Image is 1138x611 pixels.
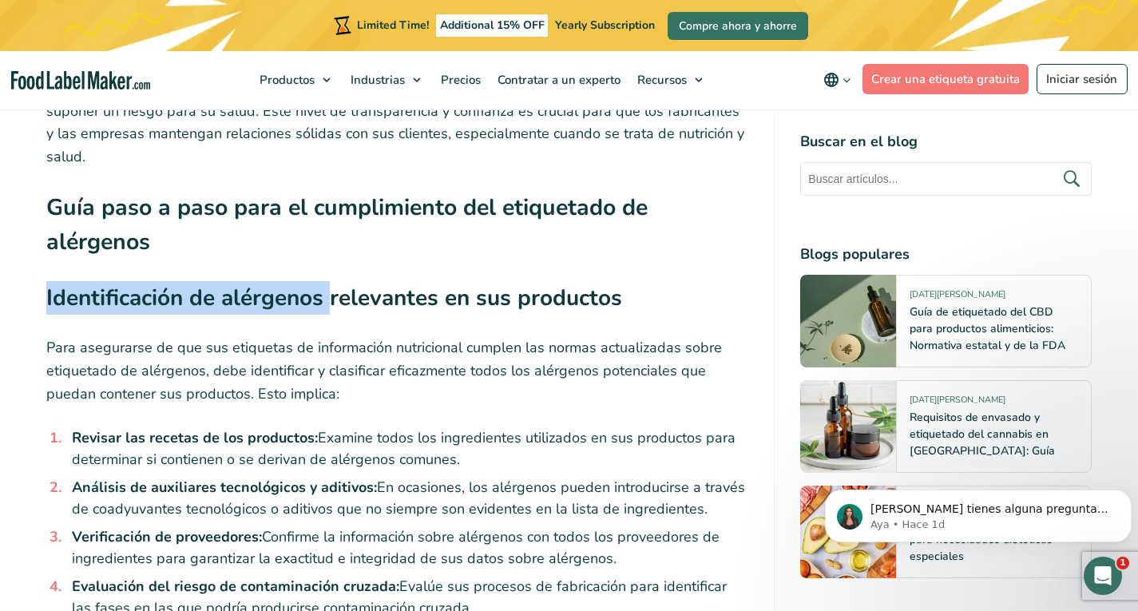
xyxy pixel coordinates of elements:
span: [DATE][PERSON_NAME] [910,394,1005,412]
li: Confirme la información sobre alérgenos con todos los proveedores de ingredientes para garantizar... [65,526,749,569]
a: Requisitos de envasado y etiquetado del cannabis en [GEOGRAPHIC_DATA]: Guía [910,410,1055,458]
strong: Identificación de alérgenos relevantes en sus productos [46,283,622,313]
a: Iniciar sesión [1037,64,1128,94]
span: Precios [436,72,482,88]
a: Industrias [343,51,429,109]
iframe: Intercom live chat [1084,557,1122,595]
a: Precios [433,51,486,109]
strong: Evaluación del riesgo de contaminación cruzada: [72,577,399,596]
span: Contratar a un experto [493,72,622,88]
a: Crear una etiqueta gratuita [862,64,1029,94]
strong: Revisar las recetas de los productos: [72,428,318,447]
h4: Buscar en el blog [800,131,1092,153]
a: Compre ahora y ahorre [668,12,808,40]
input: Buscar artículos... [800,162,1092,196]
li: Examine todos los ingredientes utilizados en sus productos para determinar si contienen o se deri... [65,427,749,470]
span: Industrias [346,72,406,88]
li: En ocasiones, los alérgenos pueden introducirse a través de coadyuvantes tecnológicos o aditivos ... [65,477,749,520]
span: Additional 15% OFF [436,14,549,37]
a: Contratar a un experto [490,51,625,109]
a: Productos [252,51,339,109]
span: Productos [255,72,316,88]
strong: Guía paso a paso para el cumplimiento del etiquetado de alérgenos [46,192,648,257]
span: Recursos [632,72,688,88]
iframe: Intercom notifications mensaje [819,456,1138,568]
p: Para asegurarse de que sus etiquetas de información nutricional cumplen las normas actualizadas s... [46,336,749,405]
span: [DATE][PERSON_NAME] [910,288,1005,307]
span: 1 [1116,557,1129,569]
a: Guía de etiquetado del CBD para productos alimenticios: Normativa estatal y de la FDA [910,304,1065,353]
strong: Análisis de auxiliares tecnológicos y aditivos: [72,478,377,497]
a: Recursos [629,51,711,109]
span: Limited Time! [357,18,429,33]
h4: Blogs populares [800,244,1092,265]
strong: Verificación de proveedores: [72,527,262,546]
span: Yearly Subscription [555,18,655,33]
